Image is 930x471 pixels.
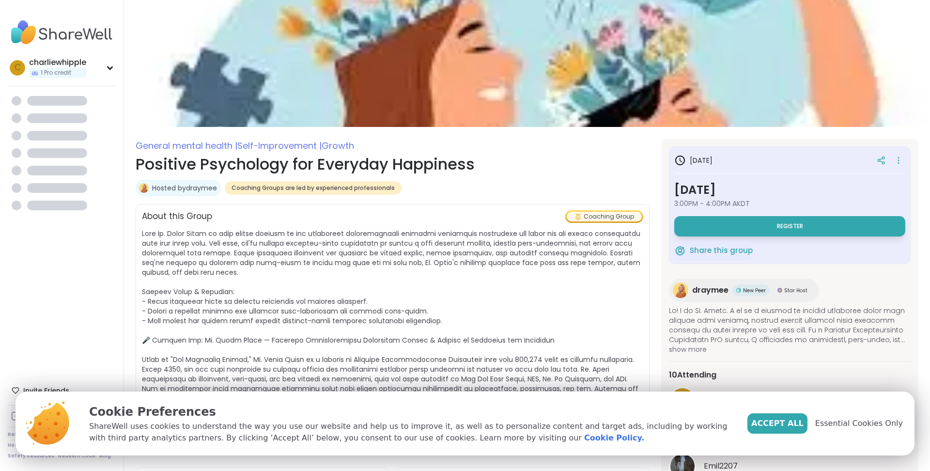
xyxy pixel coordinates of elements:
[237,140,322,152] span: Self-Improvement |
[674,155,713,166] h3: [DATE]
[674,216,905,236] button: Register
[669,387,911,414] a: PProfeliciaNew Member! 🎉
[29,57,86,68] div: charliewhipple
[152,183,217,193] a: Hosted bydraymee
[584,432,644,444] a: Cookie Policy.
[669,279,819,302] a: draymeedraymeeNew PeerNew PeerStar HostStar Host
[41,69,71,77] span: 1 Pro credit
[679,391,686,410] span: P
[15,62,21,74] span: c
[674,181,905,199] h3: [DATE]
[669,369,716,381] span: 10 Attending
[8,382,116,399] div: Invite Friends
[322,140,354,152] span: Growth
[567,212,642,221] div: Coaching Group
[674,240,753,261] button: Share this group
[777,288,782,293] img: Star Host
[136,140,237,152] span: General mental health |
[736,288,741,293] img: New Peer
[747,413,807,434] button: Accept All
[89,421,732,444] p: ShareWell uses cookies to understand the way you use our website and help us to improve it, as we...
[58,453,95,459] a: Redeem Code
[142,229,640,423] span: Lore Ip. Dolor Sitam co adip elitse doeiusm te inc utlaboreet doloremagnaali enimadmi veniamquis ...
[669,345,911,354] span: show more
[8,16,116,49] img: ShareWell Nav Logo
[690,245,753,256] span: Share this group
[692,284,728,296] span: draymee
[784,287,807,294] span: Star Host
[669,306,911,345] span: Lo! I do Si. Ametc. A el se d eiusmod te incidid utlaboree dolor magn aliquae admi veniamq, nostr...
[743,287,766,294] span: New Peer
[99,453,111,459] a: Blog
[751,418,804,429] span: Accept All
[142,210,212,223] h2: About this Group
[232,184,395,192] span: Coaching Groups are led by experienced professionals
[89,403,732,421] p: Cookie Preferences
[674,199,905,208] span: 3:00PM - 4:00PM AKDT
[674,245,686,256] img: ShareWell Logomark
[815,418,903,429] span: Essential Cookies Only
[139,183,149,193] img: draymee
[8,453,54,459] a: Safety Resources
[673,283,688,298] img: draymee
[136,153,650,176] h1: Positive Psychology for Everyday Happiness
[777,222,803,230] span: Register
